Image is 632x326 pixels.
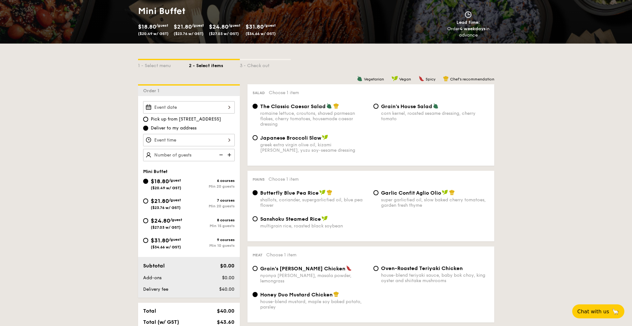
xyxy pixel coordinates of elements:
span: ($20.49 w/ GST) [138,31,169,36]
input: Butterfly Blue Pea Riceshallots, coriander, supergarlicfied oil, blue pea flower [253,190,258,195]
span: $21.80 [151,198,169,205]
span: $24.80 [151,217,170,224]
span: Total [143,308,156,314]
div: shallots, coriander, supergarlicfied oil, blue pea flower [260,197,368,208]
span: Chef's recommendation [450,77,494,81]
span: $43.60 [217,319,234,325]
span: Mini Buffet [143,169,168,174]
span: Honey Duo Mustard Chicken [260,292,333,298]
span: ($34.66 w/ GST) [246,31,276,36]
div: corn kernel, roasted sesame dressing, cherry tomato [381,111,489,121]
span: /guest [156,23,168,28]
span: 🦙 [612,308,619,315]
span: $31.80 [246,23,264,30]
span: $0.00 [222,275,234,281]
input: Pick up from [STREET_ADDRESS] [143,117,148,122]
div: super garlicfied oil, slow baked cherry tomatoes, garden fresh thyme [381,197,489,208]
span: /guest [192,23,204,28]
span: Spicy [426,77,435,81]
img: icon-vegetarian.fe4039eb.svg [357,76,363,81]
div: multigrain rice, roasted black soybean [260,223,368,229]
span: Deliver to my address [151,125,197,131]
input: $31.80/guest($34.66 w/ GST)9 coursesMin 10 guests [143,238,148,243]
span: Meat [253,253,262,257]
div: 2 - Select items [189,60,240,69]
input: Deliver to my address [143,126,148,131]
span: Choose 1 item [269,90,299,95]
span: Grain's House Salad [381,103,432,109]
span: Vegan [399,77,411,81]
input: Sanshoku Steamed Ricemultigrain rice, roasted black soybean [253,216,258,221]
span: Chat with us [577,309,609,315]
span: /guest [169,237,181,242]
span: Mains [253,177,265,182]
input: Grain's [PERSON_NAME] Chickennyonya [PERSON_NAME], masala powder, lemongrass [253,266,258,271]
span: Garlic Confit Aglio Olio [381,190,441,196]
span: Oven-Roasted Teriyaki Chicken [381,265,463,271]
img: icon-vegan.f8ff3823.svg [322,216,328,221]
img: icon-vegetarian.fe4039eb.svg [433,103,439,109]
input: Garlic Confit Aglio Oliosuper garlicfied oil, slow baked cherry tomatoes, garden fresh thyme [373,190,379,195]
span: ($27.03 w/ GST) [209,31,239,36]
input: Grain's House Saladcorn kernel, roasted sesame dressing, cherry tomato [373,104,379,109]
img: icon-vegan.f8ff3823.svg [319,190,326,195]
div: house-blend mustard, maple soy baked potato, parsley [260,299,368,310]
img: icon-spicy.37a8142b.svg [419,76,424,81]
span: Delivery fee [143,287,168,292]
span: Choose 1 item [268,177,299,182]
input: Oven-Roasted Teriyaki Chickenhouse-blend teriyaki sauce, baby bok choy, king oyster and shiitake ... [373,266,379,271]
input: $21.80/guest($23.76 w/ GST)7 coursesMin 20 guests [143,198,148,204]
div: 3 - Check out [240,60,291,69]
div: house-blend teriyaki sauce, baby bok choy, king oyster and shiitake mushrooms [381,273,489,283]
div: Order in advance [440,26,497,38]
button: Chat with us🦙 [572,304,624,318]
span: Subtotal [143,263,165,269]
div: 7 courses [189,198,235,203]
div: 1 - Select menu [138,60,189,69]
input: Japanese Broccoli Slawgreek extra virgin olive oil, kizami [PERSON_NAME], yuzu soy-sesame dressing [253,135,258,140]
span: Butterfly Blue Pea Rice [260,190,319,196]
div: Min 10 guests [189,243,235,248]
img: icon-chef-hat.a58ddaea.svg [443,76,449,81]
span: Sanshoku Steamed Rice [260,216,321,222]
div: 9 courses [189,238,235,242]
span: ($23.76 w/ GST) [174,31,204,36]
span: $40.00 [219,287,234,292]
span: $18.80 [151,178,169,185]
input: Event date [143,101,235,114]
span: $24.80 [209,23,228,30]
span: Vegetarian [364,77,384,81]
input: Event time [143,134,235,146]
span: The Classic Caesar Salad [260,103,326,109]
img: icon-chef-hat.a58ddaea.svg [333,103,339,109]
span: /guest [228,23,240,28]
div: Min 20 guests [189,204,235,208]
div: 8 courses [189,218,235,222]
span: ($27.03 w/ GST) [151,225,181,230]
div: Min 20 guests [189,184,235,189]
img: icon-vegan.f8ff3823.svg [442,190,448,195]
span: ($20.49 w/ GST) [151,186,181,190]
img: icon-clock.2db775ea.svg [463,11,473,18]
div: Min 15 guests [189,224,235,228]
span: $40.00 [217,308,234,314]
div: 6 courses [189,178,235,183]
input: $24.80/guest($27.03 w/ GST)8 coursesMin 15 guests [143,218,148,223]
img: icon-chef-hat.a58ddaea.svg [333,291,339,297]
span: Salad [253,91,265,95]
span: $31.80 [151,237,169,244]
span: Order 1 [143,88,162,94]
span: Pick up from [STREET_ADDRESS] [151,116,221,122]
img: icon-spicy.37a8142b.svg [346,265,352,271]
img: icon-vegetarian.fe4039eb.svg [326,103,332,109]
span: /guest [264,23,276,28]
span: ($34.66 w/ GST) [151,245,181,249]
span: Lead time: [456,20,480,25]
span: Total (w/ GST) [143,319,179,325]
span: /guest [169,198,181,202]
img: icon-chef-hat.a58ddaea.svg [449,190,455,195]
span: Grain's [PERSON_NAME] Chicken [260,266,345,272]
span: $18.80 [138,23,156,30]
span: $0.00 [220,263,234,269]
span: /guest [170,218,182,222]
